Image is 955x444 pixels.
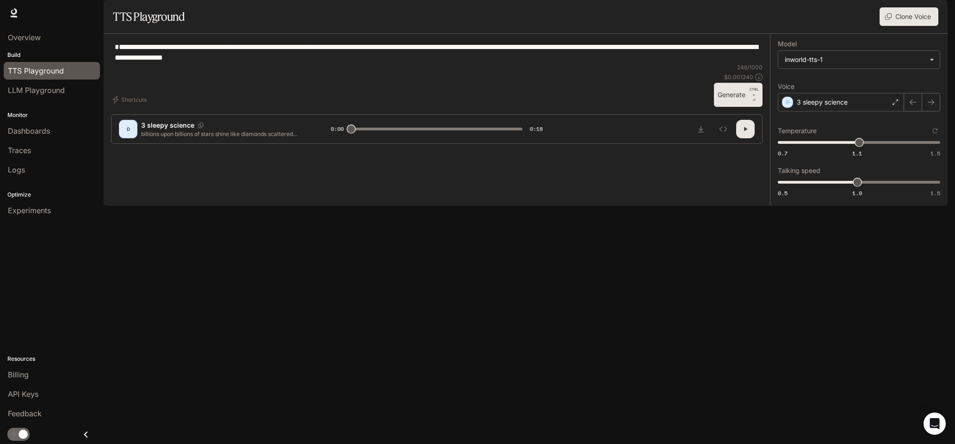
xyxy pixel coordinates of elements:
span: 0:18 [530,124,543,134]
button: Copy Voice ID [194,123,207,128]
span: 0.5 [778,189,788,197]
button: Reset to default [930,126,940,136]
span: 1.1 [852,149,862,157]
div: D [121,122,136,136]
span: 1.0 [852,189,862,197]
button: Download audio [692,120,710,138]
div: inworld-tts-1 [778,51,940,68]
h1: TTS Playground [113,7,185,26]
p: Temperature [778,128,817,134]
div: inworld-tts-1 [785,55,925,64]
p: billions upon billions of stars shine like diamonds scattered across black velvet. The Milky Way ... [141,130,309,138]
p: 3 sleepy science [141,121,194,130]
button: Inspect [714,120,732,138]
button: Shortcuts [111,92,150,107]
p: Talking speed [778,167,820,174]
p: $ 0.001240 [724,73,753,81]
button: GenerateCTRL +⏎ [714,83,763,107]
span: 1.5 [930,189,940,197]
button: Clone Voice [880,7,938,26]
p: ⏎ [749,86,759,103]
div: Open Intercom Messenger [924,413,946,435]
p: 248 / 1000 [737,63,763,71]
p: 3 sleepy science [797,98,848,107]
p: Voice [778,83,794,90]
p: CTRL + [749,86,759,98]
p: Model [778,41,797,47]
span: 0:00 [331,124,344,134]
span: 1.5 [930,149,940,157]
span: 0.7 [778,149,788,157]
